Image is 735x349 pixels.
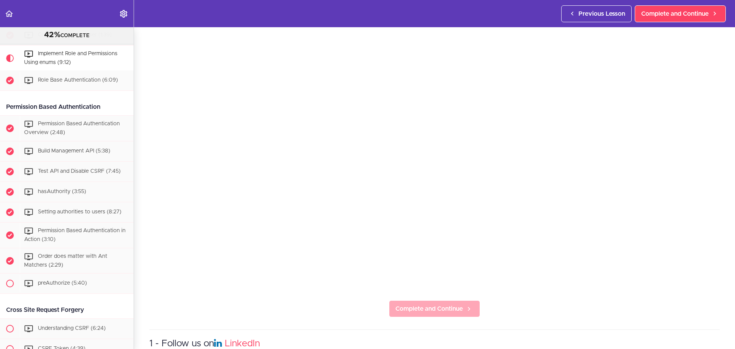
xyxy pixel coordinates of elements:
[561,5,632,22] a: Previous Lesson
[24,51,118,65] span: Implement Role and Permissions Using enums (9:12)
[38,189,86,194] span: hasAuthority (3:55)
[38,169,121,174] span: Test API and Disable CSRF (7:45)
[641,9,709,18] span: Complete and Continue
[24,254,107,268] span: Order does matter with Ant Matchers (2:29)
[38,78,118,83] span: Role Base Authentication (6:09)
[24,228,126,242] span: Permission Based Authentication in Action (3:10)
[38,326,106,331] span: Understanding CSRF (6:24)
[119,9,128,18] svg: Settings Menu
[578,9,625,18] span: Previous Lesson
[38,281,87,286] span: preAuthorize (5:40)
[225,339,260,348] a: LinkedIn
[24,121,120,136] span: Permission Based Authentication Overview (2:48)
[10,30,124,40] div: COMPLETE
[38,148,110,154] span: Build Management API (5:38)
[44,31,60,39] span: 42%
[38,209,121,215] span: Setting authorities to users (8:27)
[5,9,14,18] svg: Back to course curriculum
[635,5,726,22] a: Complete and Continue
